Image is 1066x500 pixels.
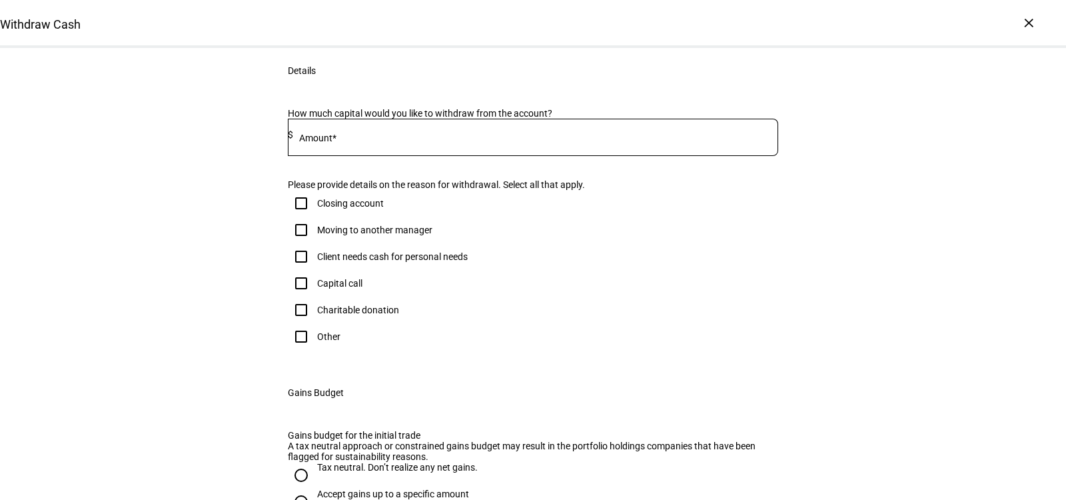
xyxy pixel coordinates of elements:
div: Gains Budget [288,387,344,398]
div: Gains budget for the initial trade [288,430,778,441]
span: $ [288,129,293,140]
mat-label: Amount* [299,133,336,143]
div: How much capital would you like to withdraw from the account? [288,108,778,119]
div: A tax neutral approach or constrained gains budget may result in the portfolio holdings companies... [288,441,778,462]
div: × [1018,12,1039,33]
div: Closing account [317,198,384,209]
div: Please provide details on the reason for withdrawal. Select all that apply. [288,179,778,190]
div: Client needs cash for personal needs [317,251,468,262]
div: Tax neutral. Don’t realize any net gains. [317,462,478,473]
div: Details [288,65,316,76]
div: Moving to another manager [317,225,432,235]
div: Accept gains up to a specific amount [317,489,469,499]
div: Charitable donation [317,305,399,315]
div: Other [317,331,340,342]
div: Capital call [317,278,362,289]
